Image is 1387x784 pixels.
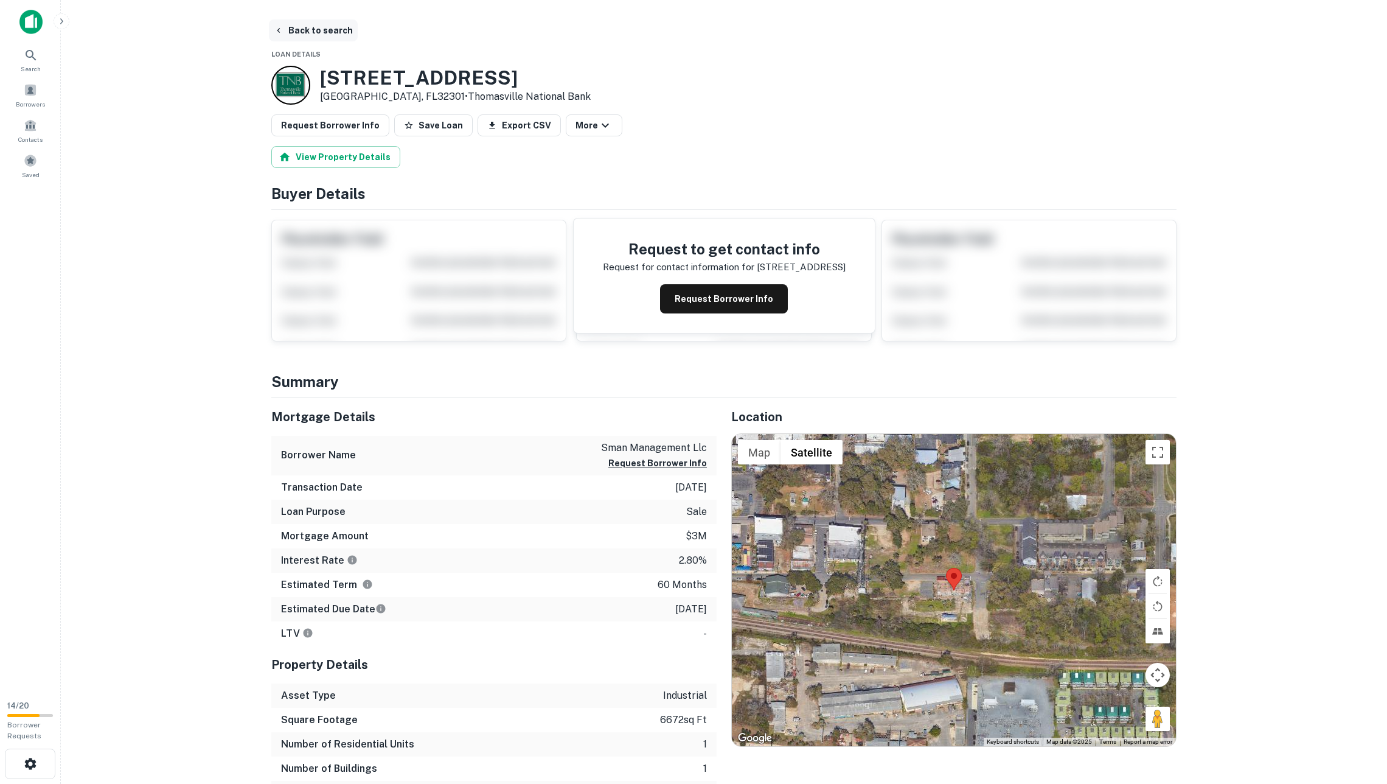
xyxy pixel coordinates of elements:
a: Thomasville National Bank [468,91,591,102]
button: Save Loan [394,114,473,136]
button: Show satellite imagery [780,440,843,464]
button: Request Borrower Info [271,114,389,136]
a: Terms (opens in new tab) [1099,738,1116,745]
button: Tilt map [1145,619,1170,643]
h4: Request to get contact info [603,238,846,260]
img: Google [735,730,775,746]
button: Rotate map counterclockwise [1145,594,1170,618]
p: $3m [686,529,707,544]
p: 6672 sq ft [660,713,707,727]
button: Back to search [269,19,358,41]
h6: Asset Type [281,688,336,703]
span: Loan Details [271,51,321,58]
h4: Summary [271,371,1177,393]
h5: Mortgage Details [271,408,717,426]
h6: Loan Purpose [281,505,346,519]
h6: Number of Residential Units [281,737,414,752]
h6: Estimated Term [281,578,373,592]
a: Search [4,43,57,76]
svg: Term is based on a standard schedule for this type of loan. [362,579,373,590]
p: Request for contact information for [603,260,754,275]
span: Borrowers [16,99,45,109]
p: [DATE] [675,480,707,495]
a: Borrowers [4,79,57,111]
p: sman management llc [601,441,707,455]
p: [GEOGRAPHIC_DATA], FL32301 • [320,89,591,104]
h6: Transaction Date [281,480,363,495]
p: 1 [703,761,707,776]
h5: Property Details [271,656,717,674]
button: More [566,114,622,136]
p: 2.80% [679,553,707,568]
a: Open this area in Google Maps (opens a new window) [735,730,775,746]
h4: Buyer Details [271,183,1177,205]
button: Toggle fullscreen view [1145,440,1170,464]
button: Show street map [738,440,780,464]
button: View Property Details [271,146,400,168]
button: Request Borrower Info [660,284,788,313]
h3: [STREET_ADDRESS] [320,66,591,89]
h6: Borrower Name [281,448,356,463]
a: Report a map error [1124,738,1172,745]
img: capitalize-icon.png [19,10,43,34]
p: industrial [663,688,707,703]
a: Contacts [4,114,57,147]
iframe: Chat Widget [1326,687,1387,745]
span: Contacts [18,135,43,144]
h5: Location [731,408,1177,426]
span: Search [21,64,41,74]
button: Keyboard shortcuts [987,738,1039,746]
p: - [703,626,707,641]
h6: Square Footage [281,713,358,727]
h6: Mortgage Amount [281,529,369,544]
a: Saved [4,149,57,182]
p: sale [686,505,707,519]
button: Map camera controls [1145,663,1170,687]
svg: The interest rates displayed on the website are for informational purposes only and may be report... [347,555,358,565]
svg: Estimate is based on a standard schedule for this type of loan. [375,603,386,614]
h6: Interest Rate [281,553,358,568]
h6: Estimated Due Date [281,602,386,617]
p: 60 months [658,578,707,592]
p: [DATE] [675,602,707,617]
p: 1 [703,737,707,752]
svg: LTVs displayed on the website are for informational purposes only and may be reported incorrectly... [302,628,313,639]
span: 14 / 20 [7,701,29,710]
p: [STREET_ADDRESS] [757,260,846,275]
button: Drag Pegman onto the map to open Street View [1145,707,1170,731]
h6: Number of Buildings [281,761,377,776]
span: Map data ©2025 [1046,738,1092,745]
span: Borrower Requests [7,721,41,740]
button: Rotate map clockwise [1145,569,1170,593]
button: Request Borrower Info [608,456,707,471]
button: Export CSV [478,114,561,136]
span: Saved [22,170,40,180]
h6: LTV [281,626,313,641]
